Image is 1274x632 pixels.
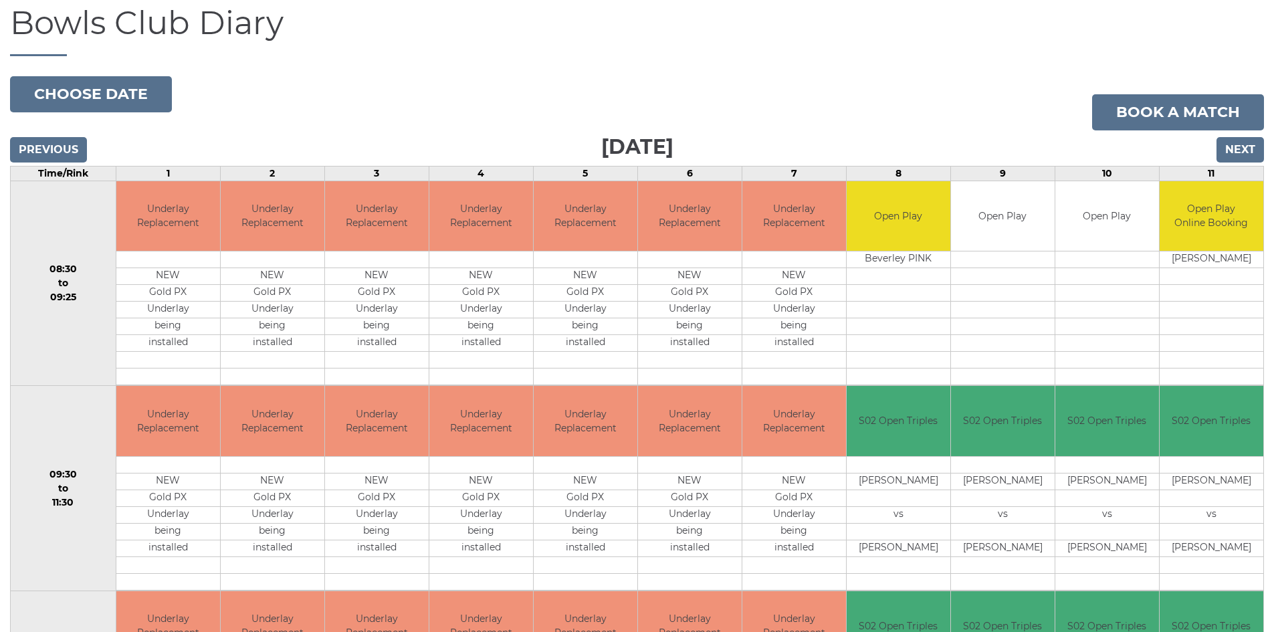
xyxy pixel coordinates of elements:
td: Time/Rink [11,166,116,181]
td: being [429,318,533,335]
td: vs [1160,506,1263,523]
td: being [638,318,742,335]
td: Gold PX [116,490,220,506]
td: Gold PX [325,490,429,506]
td: Gold PX [116,285,220,302]
td: S02 Open Triples [1055,386,1159,456]
td: installed [638,540,742,556]
td: Underlay [429,506,533,523]
td: Open Play [847,181,950,251]
td: installed [638,335,742,352]
td: Gold PX [742,285,846,302]
td: Underlay [116,302,220,318]
td: [PERSON_NAME] [951,540,1055,556]
td: installed [325,540,429,556]
td: [PERSON_NAME] [1160,251,1263,268]
td: Underlay [638,302,742,318]
td: Underlay Replacement [221,181,324,251]
td: Gold PX [742,490,846,506]
td: installed [742,335,846,352]
h1: Bowls Club Diary [10,5,1264,56]
td: Gold PX [325,285,429,302]
td: 1 [116,166,220,181]
td: installed [742,540,846,556]
td: being [221,318,324,335]
td: 4 [429,166,533,181]
td: being [221,523,324,540]
td: Gold PX [221,490,324,506]
td: being [534,318,637,335]
td: Underlay Replacement [325,386,429,456]
td: NEW [221,268,324,285]
td: vs [1055,506,1159,523]
td: [PERSON_NAME] [1160,473,1263,490]
td: Underlay [534,302,637,318]
td: being [325,523,429,540]
td: Underlay Replacement [742,386,846,456]
td: being [325,318,429,335]
td: being [638,523,742,540]
td: vs [847,506,950,523]
td: Underlay Replacement [638,386,742,456]
td: NEW [116,268,220,285]
td: Underlay [534,506,637,523]
td: Underlay Replacement [325,181,429,251]
td: Gold PX [429,285,533,302]
td: Underlay Replacement [638,181,742,251]
td: Underlay [116,506,220,523]
td: Underlay [742,302,846,318]
td: NEW [429,268,533,285]
td: Underlay [742,506,846,523]
td: NEW [534,473,637,490]
td: Underlay Replacement [534,181,637,251]
td: Beverley PINK [847,251,950,268]
td: Open Play Online Booking [1160,181,1263,251]
td: installed [534,335,637,352]
td: NEW [638,268,742,285]
td: NEW [221,473,324,490]
td: 08:30 to 09:25 [11,181,116,386]
td: installed [325,335,429,352]
td: 6 [637,166,742,181]
td: Underlay Replacement [429,386,533,456]
td: being [534,523,637,540]
td: Gold PX [429,490,533,506]
td: [PERSON_NAME] [1055,540,1159,556]
td: NEW [742,268,846,285]
td: 9 [950,166,1055,181]
td: 3 [324,166,429,181]
td: S02 Open Triples [1160,386,1263,456]
td: Underlay Replacement [429,181,533,251]
td: installed [116,335,220,352]
td: Gold PX [534,285,637,302]
td: Underlay Replacement [116,181,220,251]
td: Underlay Replacement [534,386,637,456]
td: 7 [742,166,846,181]
td: [PERSON_NAME] [847,473,950,490]
td: 11 [1159,166,1263,181]
td: Underlay [429,302,533,318]
td: Underlay [221,302,324,318]
td: S02 Open Triples [951,386,1055,456]
td: Underlay [325,506,429,523]
td: Open Play [951,181,1055,251]
td: installed [221,540,324,556]
td: Underlay Replacement [221,386,324,456]
td: Gold PX [638,490,742,506]
td: being [429,523,533,540]
button: Choose date [10,76,172,112]
td: 5 [533,166,637,181]
td: being [116,523,220,540]
td: installed [534,540,637,556]
td: 8 [846,166,950,181]
td: Gold PX [221,285,324,302]
td: 2 [220,166,324,181]
td: NEW [742,473,846,490]
td: [PERSON_NAME] [847,540,950,556]
td: Underlay [221,506,324,523]
td: Underlay Replacement [742,181,846,251]
td: installed [429,335,533,352]
input: Next [1216,137,1264,163]
td: 10 [1055,166,1159,181]
td: S02 Open Triples [847,386,950,456]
